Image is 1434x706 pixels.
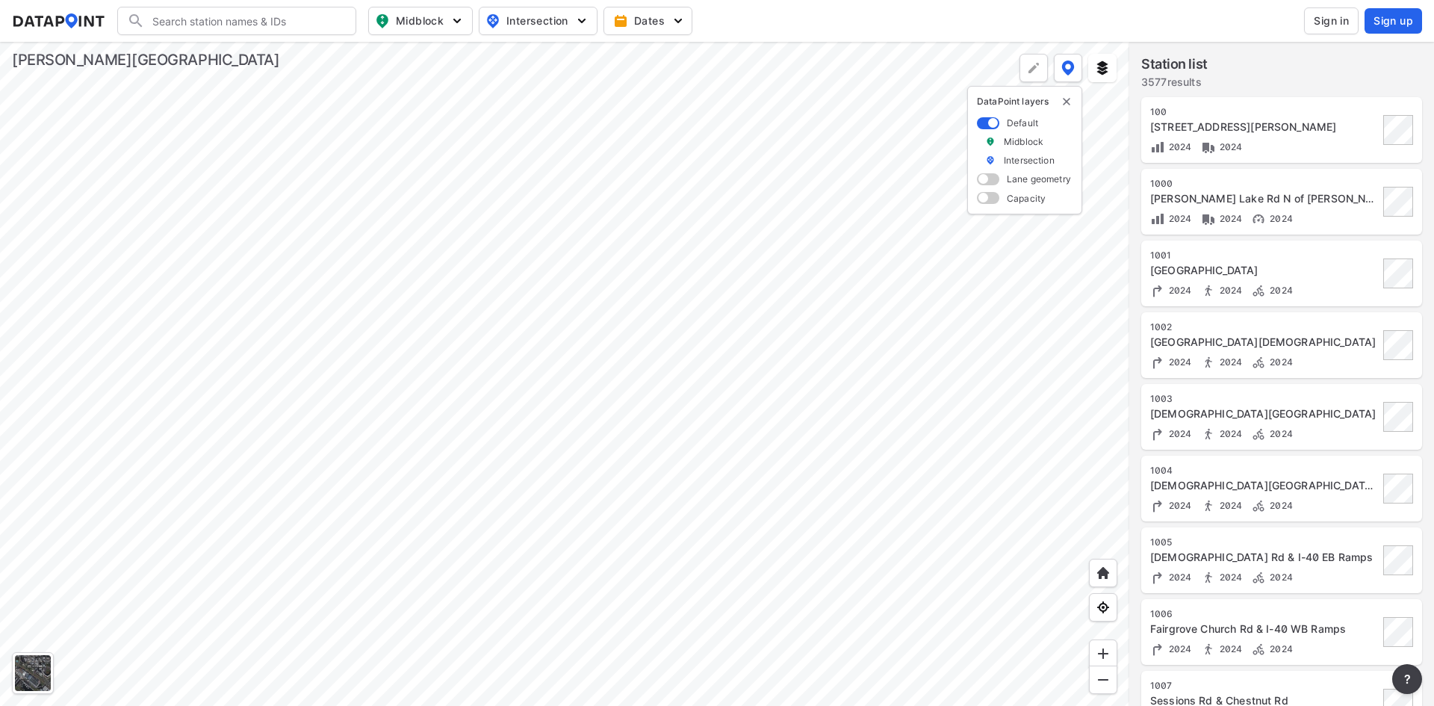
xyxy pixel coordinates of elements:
button: Dates [603,7,692,35]
img: Vehicle speed [1251,211,1266,226]
img: zeq5HYn9AnE9l6UmnFLPAAAAAElFTkSuQmCC [1096,600,1111,615]
span: 2024 [1165,356,1192,368]
span: 2024 [1216,500,1243,511]
img: Vehicle class [1201,140,1216,155]
img: marker_Intersection.6861001b.svg [985,154,996,167]
img: Turning count [1150,427,1165,442]
img: layers.ee07997e.svg [1095,61,1110,75]
span: 2024 [1216,356,1243,368]
img: Bicycle count [1251,498,1266,513]
img: Bicycle count [1251,355,1266,370]
img: map_pin_mid.602f9df1.svg [373,12,391,30]
div: 1003 [1150,393,1379,405]
img: Vehicle class [1201,211,1216,226]
label: Default [1007,117,1038,129]
div: [PERSON_NAME][GEOGRAPHIC_DATA] [12,49,280,70]
p: DataPoint layers [977,96,1073,108]
span: 2024 [1266,428,1293,439]
div: Home [1089,559,1117,587]
img: Pedestrian count [1201,498,1216,513]
img: Volume count [1150,211,1165,226]
div: 100 [1150,106,1379,118]
img: Volume count [1150,140,1165,155]
div: View my location [1089,593,1117,622]
span: Sign up [1374,13,1413,28]
button: Intersection [479,7,597,35]
img: Pedestrian count [1201,642,1216,657]
img: +Dz8AAAAASUVORK5CYII= [1026,61,1041,75]
span: 2024 [1266,643,1293,654]
img: data-point-layers.37681fc9.svg [1061,61,1075,75]
span: 2024 [1216,572,1243,583]
div: 1000 [1150,178,1379,190]
div: 1228 Ballentine Dairy Rd [1150,120,1379,134]
a: Sign up [1362,8,1422,34]
img: MAAAAAElFTkSuQmCC [1096,672,1111,687]
img: Bicycle count [1251,283,1266,298]
button: DataPoint layers [1054,54,1082,82]
div: Zoom out [1089,666,1117,694]
button: Sign in [1304,7,1359,34]
img: Turning count [1150,283,1165,298]
span: 2024 [1165,428,1192,439]
img: dataPointLogo.9353c09d.svg [12,13,105,28]
span: 2024 [1165,500,1192,511]
span: 2024 [1216,285,1243,296]
div: Fairgrove Church Rd & I-40 WB Ramps [1150,622,1379,637]
span: 2024 [1266,285,1293,296]
span: 2024 [1266,213,1293,224]
img: Pedestrian count [1201,355,1216,370]
label: Station list [1141,54,1208,75]
div: Fairgrove Church Rd & Amity St [1150,263,1379,278]
button: Sign up [1365,8,1422,34]
img: Bicycle count [1251,642,1266,657]
span: 2024 [1266,572,1293,583]
div: 1007 [1150,680,1379,692]
button: Midblock [368,7,473,35]
div: 1001 [1150,250,1379,261]
div: 1006 [1150,608,1379,620]
span: 2024 [1165,285,1192,296]
label: 3577 results [1141,75,1208,90]
img: Pedestrian count [1201,570,1216,585]
img: +XpAUvaXAN7GudzAAAAAElFTkSuQmCC [1096,566,1111,580]
img: close-external-leyer.3061a1c7.svg [1061,96,1073,108]
span: 2024 [1165,572,1192,583]
span: 2024 [1216,643,1243,654]
div: Fairgrove Church Rd & Conover Blvd W [1150,478,1379,493]
img: Turning count [1150,642,1165,657]
img: map_pin_int.54838e6b.svg [484,12,502,30]
img: Turning count [1150,570,1165,585]
img: ZvzfEJKXnyWIrJytrsY285QMwk63cM6Drc+sIAAAAASUVORK5CYII= [1096,646,1111,661]
img: Turning count [1150,498,1165,513]
div: Zoom in [1089,640,1117,668]
img: 5YPKRKmlfpI5mqlR8AD95paCi+0kK1fRFDJSaMmawlwaeJcJwk9O2fotCW5ve9gAAAAASUVORK5CYII= [450,13,465,28]
img: Bicycle count [1251,570,1266,585]
label: Intersection [1004,154,1055,167]
input: Search [145,9,347,33]
span: ? [1401,670,1413,688]
a: Sign in [1301,7,1362,34]
img: 5YPKRKmlfpI5mqlR8AD95paCi+0kK1fRFDJSaMmawlwaeJcJwk9O2fotCW5ve9gAAAAASUVORK5CYII= [574,13,589,28]
span: Midblock [375,12,463,30]
img: Pedestrian count [1201,427,1216,442]
span: 2024 [1165,213,1192,224]
div: Fairgrove Church Rd & I-40 EB Ramps [1150,550,1379,565]
span: 2024 [1216,213,1243,224]
span: 2024 [1266,500,1293,511]
img: Bicycle count [1251,427,1266,442]
span: Intersection [485,12,588,30]
label: Lane geometry [1007,173,1071,185]
button: more [1392,664,1422,694]
img: Pedestrian count [1201,283,1216,298]
span: 2024 [1216,428,1243,439]
button: delete [1061,96,1073,108]
span: 2024 [1165,643,1192,654]
label: Midblock [1004,135,1043,148]
span: Dates [616,13,683,28]
button: External layers [1088,54,1117,82]
img: calendar-gold.39a51dde.svg [613,13,628,28]
img: marker_Midblock.5ba75e30.svg [985,135,996,148]
span: Sign in [1314,13,1349,28]
div: 1004 [1150,465,1379,477]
